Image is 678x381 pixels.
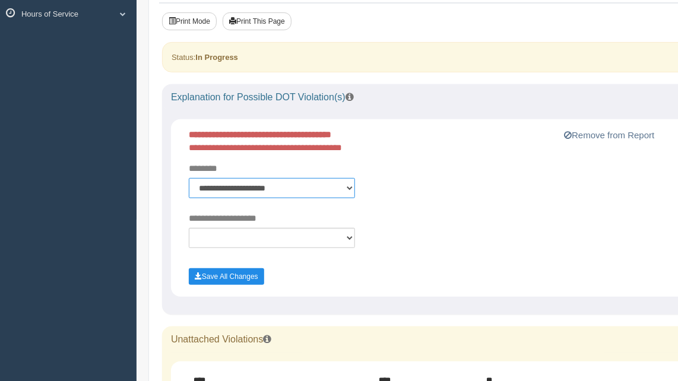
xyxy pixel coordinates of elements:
button: Save [189,268,264,285]
strong: In Progress [195,53,238,62]
button: Remove from Report [560,128,658,142]
button: Print This Page [223,12,292,30]
button: Print Mode [162,12,217,30]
